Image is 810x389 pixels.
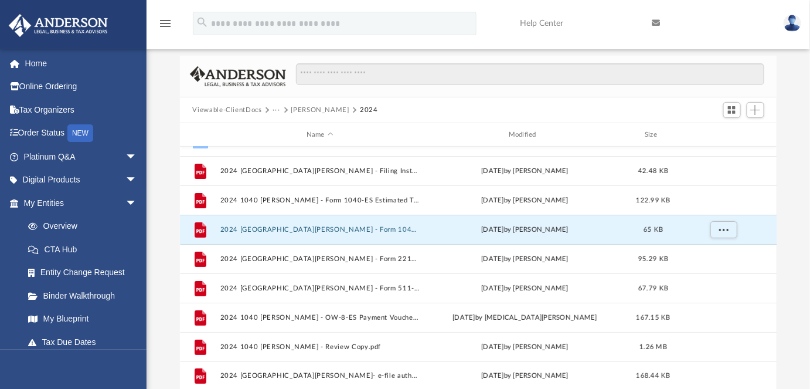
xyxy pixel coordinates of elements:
a: Platinum Q&Aarrow_drop_down [8,145,155,168]
a: My Blueprint [16,307,149,331]
div: Modified [424,130,624,140]
a: My Entitiesarrow_drop_down [8,191,155,215]
button: 2024 [GEOGRAPHIC_DATA][PERSON_NAME]- e-file authorization - please sign.pdf [220,372,420,380]
button: 2024 [GEOGRAPHIC_DATA][PERSON_NAME] - Form 1040-V Payment Voucher.pdf [220,226,420,234]
span: [DATE] [481,197,504,204]
span: [DATE] [481,168,504,174]
span: 65 KB [643,226,662,233]
div: by [PERSON_NAME] [425,195,625,206]
div: NEW [67,124,93,142]
div: by [PERSON_NAME] [425,342,625,353]
span: arrow_drop_down [125,145,149,169]
a: Tax Organizers [8,98,155,121]
img: Anderson Advisors Platinum Portal [5,14,111,37]
a: Overview [16,215,155,238]
span: 168.44 KB [636,373,670,379]
a: Binder Walkthrough [16,284,155,307]
input: Search files and folders [296,63,764,86]
div: Wed Sep 10 2025 by [PERSON_NAME] [425,137,625,147]
a: Tax Due Dates [16,330,155,354]
a: Order StatusNEW [8,121,155,146]
a: Entity Change Request [16,261,155,285]
div: by [PERSON_NAME] [425,254,625,265]
div: by [PERSON_NAME] [425,283,625,294]
button: ··· [273,105,280,116]
span: 167.15 KB [636,314,670,321]
span: 67.79 KB [638,285,668,292]
div: [DATE] by [MEDICAL_DATA][PERSON_NAME] [425,313,625,323]
a: Online Ordering [8,75,155,99]
div: by [PERSON_NAME] [425,166,625,177]
a: Home [8,52,155,75]
button: Switch to Grid View [723,102,741,119]
a: menu [158,22,172,31]
span: [DATE] [481,373,504,379]
span: [DATE] [481,285,504,292]
div: by [PERSON_NAME] [425,225,625,235]
i: menu [158,16,172,31]
button: 2024 1040 [PERSON_NAME] - OW-8-ES Payment Voucher.pdf [220,314,420,322]
button: [PERSON_NAME] [291,105,349,116]
span: 95.29 KB [638,256,668,262]
div: Name [219,130,419,140]
button: 2024 [GEOGRAPHIC_DATA][PERSON_NAME] - Filing Instructions.pdf [220,167,420,175]
span: 42.48 KB [638,168,668,174]
img: User Pic [784,15,801,32]
a: Digital Productsarrow_drop_down [8,168,155,192]
button: Add [747,102,764,119]
a: CTA Hub [16,238,155,261]
div: by [PERSON_NAME] [425,371,625,381]
button: 2024 [360,105,378,116]
div: id [682,130,764,140]
button: More options [710,221,737,239]
button: 2024 [GEOGRAPHIC_DATA][PERSON_NAME] - Form 2210 Underpayment of Estimated Tax Voucher.pdf [220,255,420,263]
button: 2024 1040 [PERSON_NAME] - Form 1040-ES Estimated Tax Voucher.pdf [220,197,420,204]
span: 1.26 MB [639,344,667,350]
span: 122.99 KB [636,197,670,204]
i: search [196,16,209,29]
span: arrow_drop_down [125,168,149,192]
button: 2024 1040 [PERSON_NAME] - Review Copy.pdf [220,343,420,351]
div: Size [629,130,676,140]
span: arrow_drop_down [125,191,149,215]
button: 2024 [GEOGRAPHIC_DATA][PERSON_NAME] - Form 511-V Payment Voucher.pdf [220,285,420,292]
span: [DATE] [481,226,504,233]
button: Viewable-ClientDocs [192,105,261,116]
div: id [185,130,214,140]
span: [DATE] [481,256,504,262]
span: [DATE] [481,344,504,350]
